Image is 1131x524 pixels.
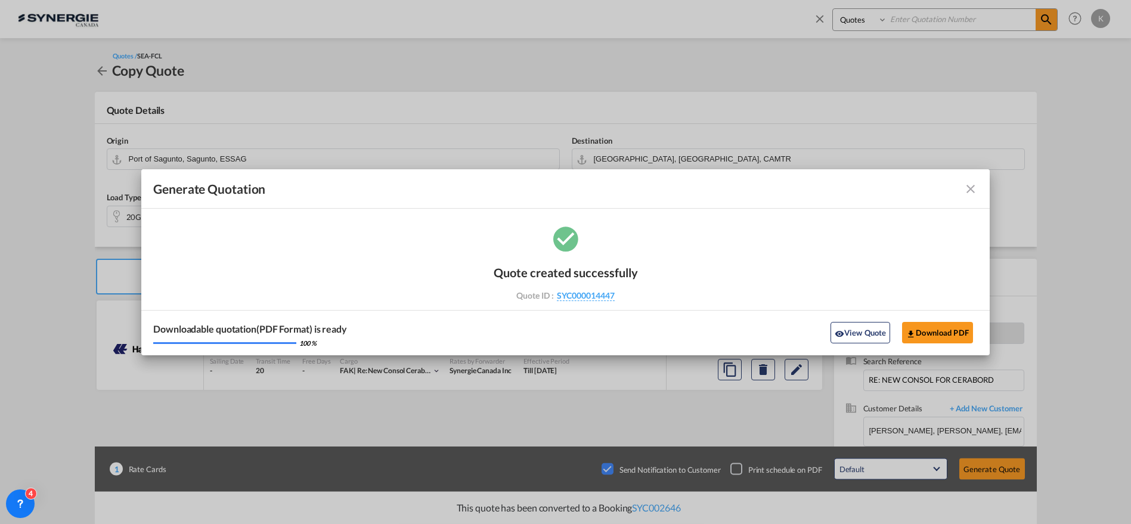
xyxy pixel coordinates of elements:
div: Quote ID : [497,290,635,301]
md-icon: icon-download [906,329,916,339]
md-dialog: Generate Quotation Quote ... [141,169,990,355]
span: SYC000014447 [557,290,615,301]
md-icon: icon-eye [835,329,844,339]
div: 100 % [299,339,317,348]
md-icon: icon-checkbox-marked-circle [551,224,581,253]
span: Generate Quotation [153,181,265,197]
button: Download PDF [902,322,973,343]
div: Downloadable quotation(PDF Format) is ready [153,323,347,336]
md-icon: icon-close fg-AAA8AD cursor m-0 [963,182,978,196]
div: Quote created successfully [494,265,638,280]
button: icon-eyeView Quote [831,322,890,343]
